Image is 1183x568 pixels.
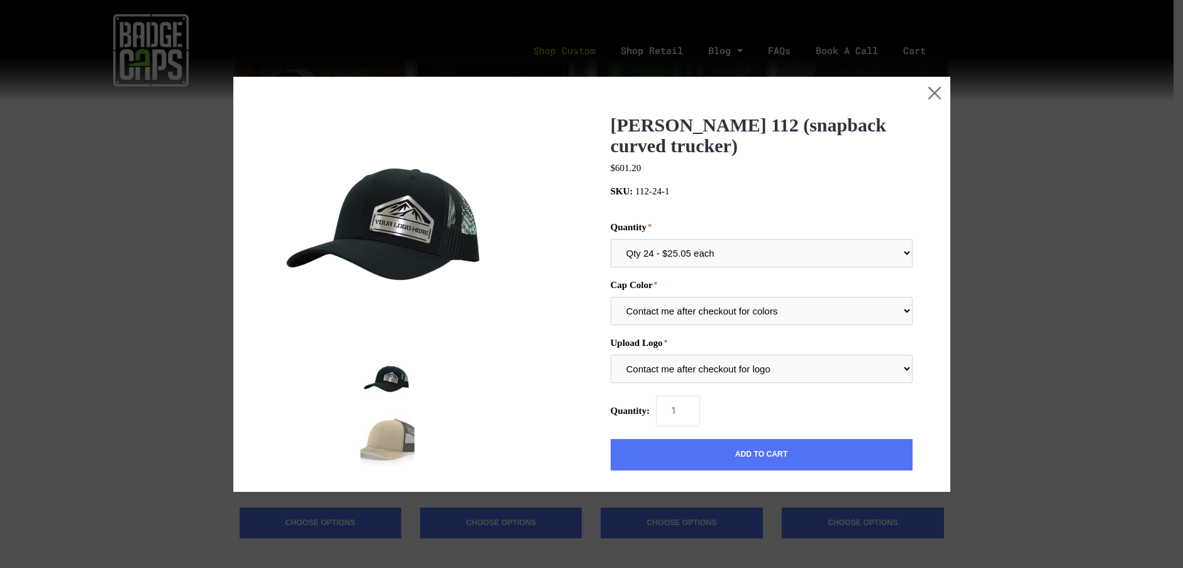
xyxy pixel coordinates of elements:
[271,414,504,468] button: mark as featured image
[635,186,669,196] span: 112-24-1
[611,338,913,348] label: Upload Logo
[360,354,414,408] img: BadgeCaps - Richardson 112
[271,354,504,408] button: mark as featured image
[611,186,633,196] span: SKU:
[611,114,886,157] a: [PERSON_NAME] 112 (snapback curved trucker)
[919,77,950,108] button: Close this dialog window
[611,439,913,471] button: Add to Cart
[611,280,913,291] label: Cap Color
[611,406,650,416] span: Quantity:
[271,114,504,347] img: BadgeCaps - Richardson 112
[611,222,913,233] label: Quantity
[611,163,641,173] span: $601.20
